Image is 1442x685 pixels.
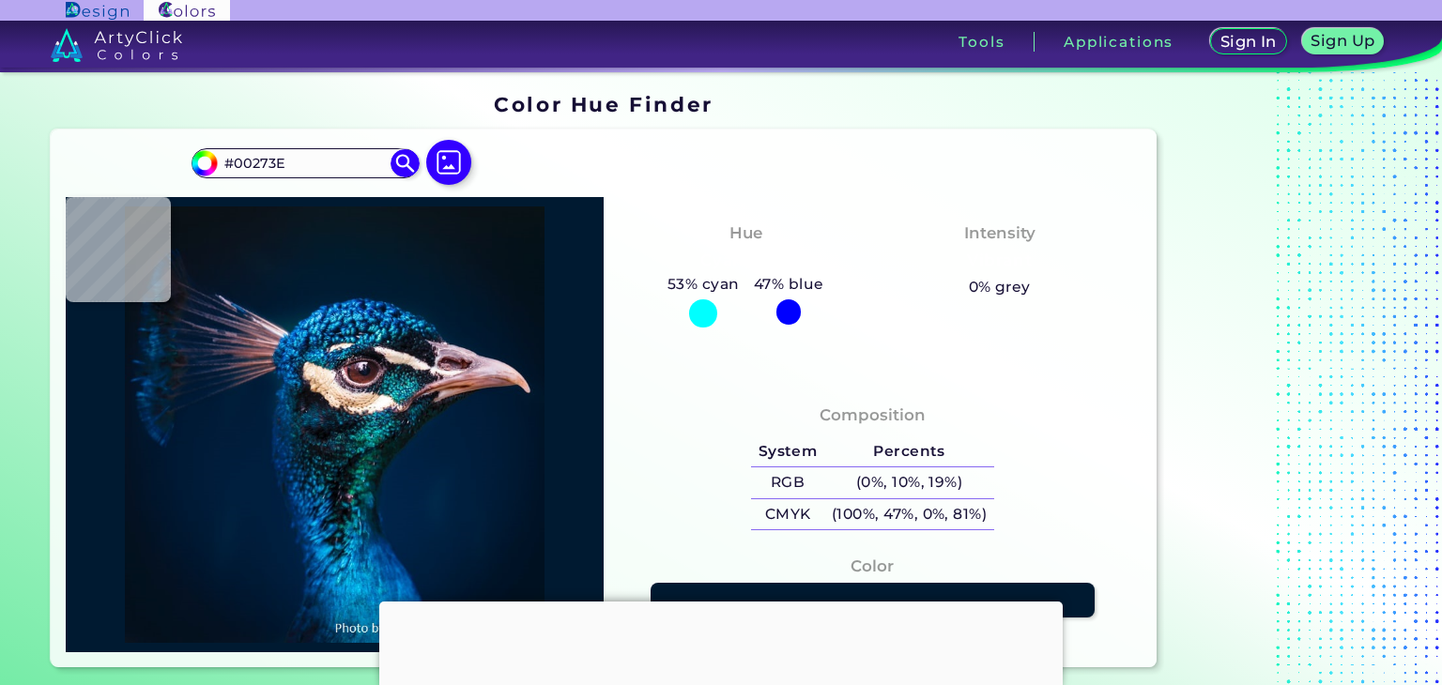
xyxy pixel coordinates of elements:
[494,90,713,118] h1: Color Hue Finder
[51,28,183,62] img: logo_artyclick_colors_white.svg
[824,436,994,467] h5: Percents
[66,2,129,20] img: ArtyClick Design logo
[1223,35,1274,49] h5: Sign In
[426,140,471,185] img: icon picture
[820,402,926,429] h4: Composition
[729,220,762,247] h4: Hue
[969,275,1031,299] h5: 0% grey
[751,467,824,498] h5: RGB
[746,272,831,297] h5: 47% blue
[751,436,824,467] h5: System
[824,499,994,530] h5: (100%, 47%, 0%, 81%)
[660,272,746,297] h5: 53% cyan
[391,149,419,177] img: icon search
[751,499,824,530] h5: CMYK
[851,553,894,580] h4: Color
[1306,30,1380,53] a: Sign Up
[75,206,594,643] img: img_pavlin.jpg
[959,35,1005,49] h3: Tools
[1164,85,1399,674] iframe: Advertisement
[218,151,392,176] input: type color..
[1314,34,1373,48] h5: Sign Up
[964,220,1035,247] h4: Intensity
[1214,30,1282,53] a: Sign In
[1064,35,1174,49] h3: Applications
[693,250,799,272] h3: Cyan-Blue
[824,467,994,498] h5: (0%, 10%, 19%)
[959,250,1040,272] h3: Vibrant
